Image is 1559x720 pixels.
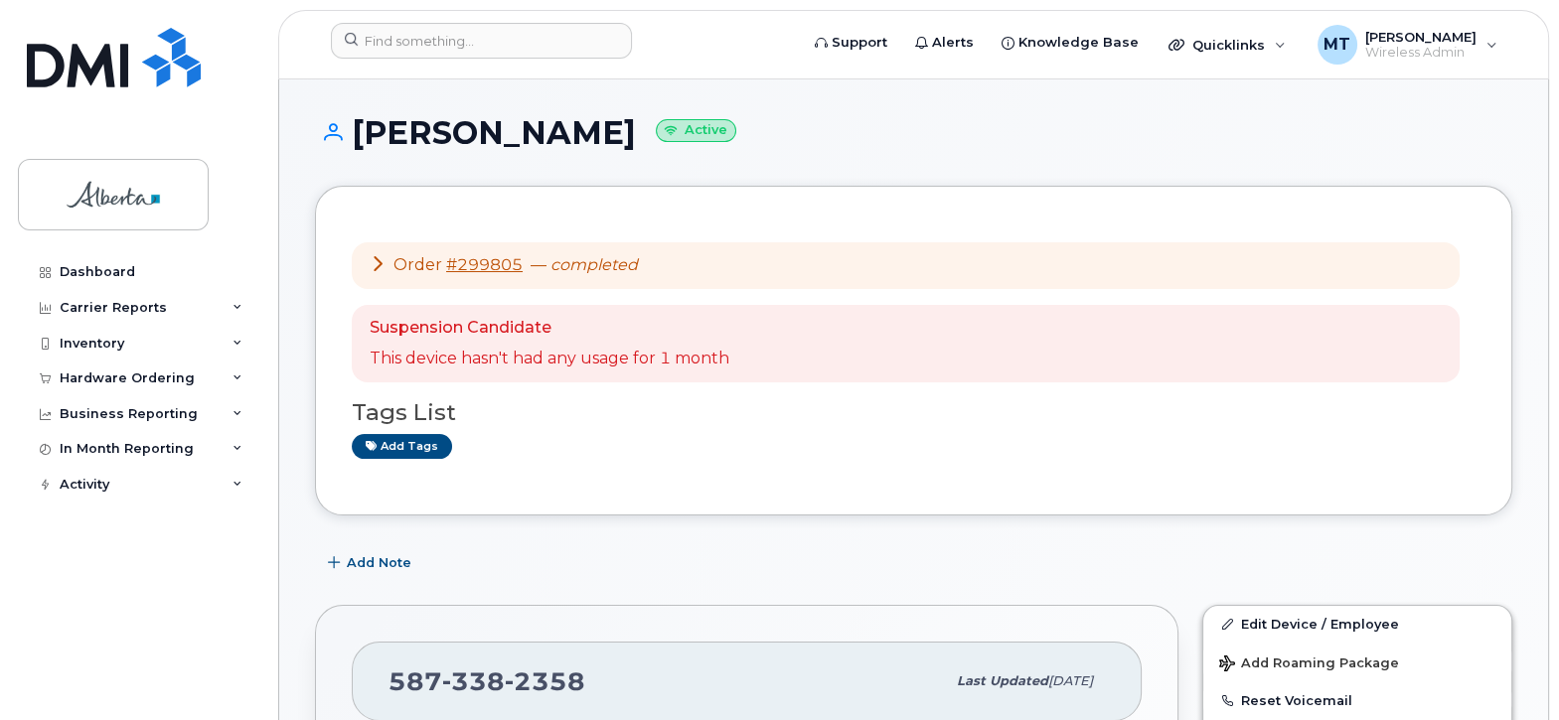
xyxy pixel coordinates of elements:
span: Last updated [957,673,1048,688]
span: 587 [389,666,585,696]
span: — [531,255,638,274]
a: Add tags [352,434,452,459]
h3: Tags List [352,400,1476,425]
a: Edit Device / Employee [1203,606,1511,642]
small: Active [656,119,736,142]
button: Add Note [315,545,428,581]
span: Order [393,255,442,274]
span: Add Note [347,553,411,572]
em: completed [550,255,638,274]
span: [DATE] [1048,673,1093,688]
span: Add Roaming Package [1219,655,1399,674]
span: 2358 [505,666,585,696]
button: Reset Voicemail [1203,682,1511,718]
h1: [PERSON_NAME] [315,115,1512,150]
p: This device hasn't had any usage for 1 month [370,348,729,370]
button: Add Roaming Package [1203,642,1511,682]
span: 338 [442,666,505,696]
p: Suspension Candidate [370,317,729,340]
a: #299805 [446,255,523,274]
